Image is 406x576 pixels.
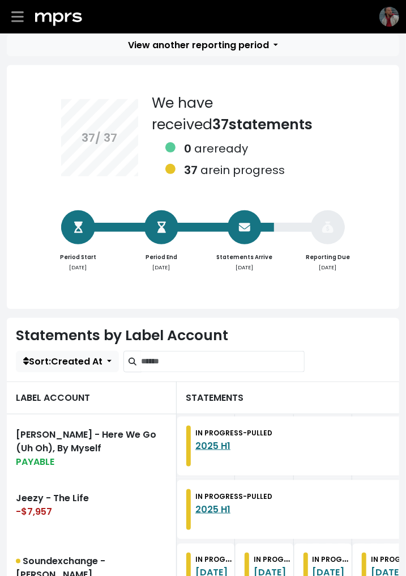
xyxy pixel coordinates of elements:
[116,253,207,261] div: Period End
[283,253,373,261] div: Reporting Due
[195,503,230,516] a: 2025 H1
[199,253,290,261] div: Statements Arrive
[283,264,373,272] div: [DATE]
[128,39,269,52] span: View another reporting period
[195,428,272,438] small: IN PROGRESS - PULLED
[7,414,177,478] a: [PERSON_NAME] - Here We Go (Uh Oh), By MyselfPAYABLE
[377,5,401,29] button: The selected account / producer
[185,162,198,178] b: 37
[16,327,228,344] h2: Statements by Label Account
[212,115,313,134] b: 37 statements
[185,141,192,156] b: 0
[185,162,285,179] div: are in progress
[199,264,290,272] div: [DATE]
[379,7,399,27] img: The selected account / producer
[33,264,123,272] div: [DATE]
[116,264,207,272] div: [DATE]
[152,92,345,183] div: We have received
[5,7,31,26] button: Toggle navigation
[195,492,272,501] small: IN PROGRESS - PULLED
[195,553,289,566] small: IN PROGRESS - NOT PULLED
[7,478,177,541] a: Jeezy - The Life-$7,957
[16,505,167,519] div: -$7,957
[195,439,230,452] a: 2025 H1
[7,382,177,414] div: LABEL ACCOUNT
[7,35,399,56] button: View another reporting period
[254,553,348,566] small: IN PROGRESS - NOT PULLED
[16,455,167,469] div: PAYABLE
[23,355,102,368] span: Sort: Created At
[16,351,119,372] button: Sort:Created At
[185,140,249,157] div: are ready
[35,8,82,29] a: mprs logo
[141,351,305,372] input: Search label accounts
[33,253,123,261] div: Period Start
